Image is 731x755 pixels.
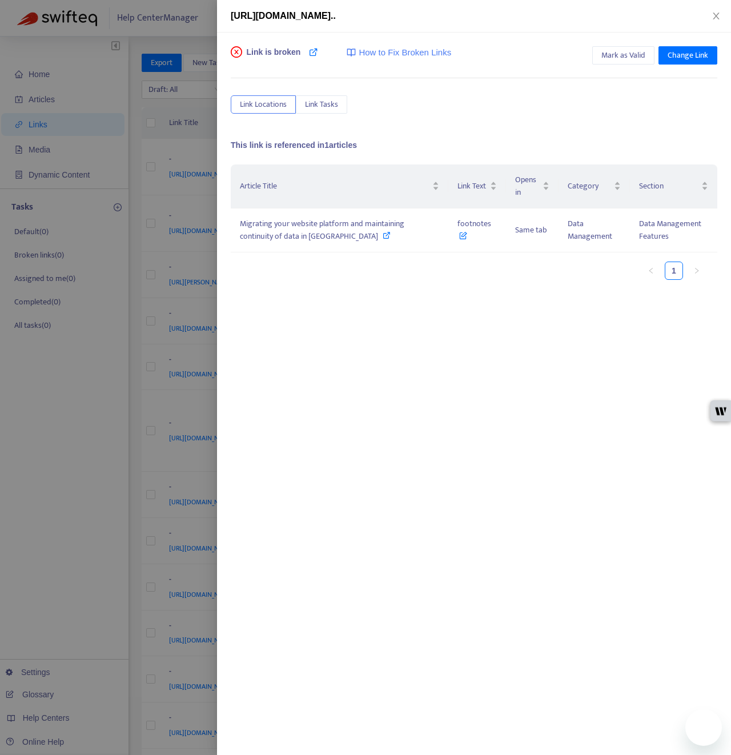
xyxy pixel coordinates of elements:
span: Link Tasks [305,98,338,111]
li: Previous Page [642,262,660,280]
span: Change Link [668,49,708,62]
span: Category [568,180,612,192]
span: Article Title [240,180,430,192]
th: Category [559,164,630,208]
span: close-circle [231,46,242,58]
span: Section [639,180,699,192]
th: Opens in [506,164,558,208]
span: footnotes [457,217,491,243]
button: left [642,262,660,280]
button: Close [708,11,724,22]
a: 1 [665,262,682,279]
th: Link Text [448,164,506,208]
span: Link Locations [240,98,287,111]
span: Opens in [515,174,540,199]
span: Link is broken [247,46,301,69]
iframe: Button to launch messaging window [685,709,722,746]
span: Migrating your website platform and maintaining continuity of data in [GEOGRAPHIC_DATA] [240,217,404,243]
li: 1 [665,262,683,280]
a: How to Fix Broken Links [347,46,451,59]
button: Link Tasks [296,95,347,114]
img: image-link [347,48,356,57]
span: left [648,267,654,274]
span: close [712,11,721,21]
span: How to Fix Broken Links [359,46,451,59]
th: Section [630,164,717,208]
button: Mark as Valid [592,46,654,65]
span: right [693,267,700,274]
li: Next Page [688,262,706,280]
span: Mark as Valid [601,49,645,62]
span: This link is referenced in 1 articles [231,140,357,150]
button: right [688,262,706,280]
span: [URL][DOMAIN_NAME].. [231,11,336,21]
span: Link Text [457,180,488,192]
button: Change Link [658,46,717,65]
th: Article Title [231,164,448,208]
span: Data Management [568,217,612,243]
button: Link Locations [231,95,296,114]
span: Same tab [515,223,547,236]
span: Data Management Features [639,217,701,243]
